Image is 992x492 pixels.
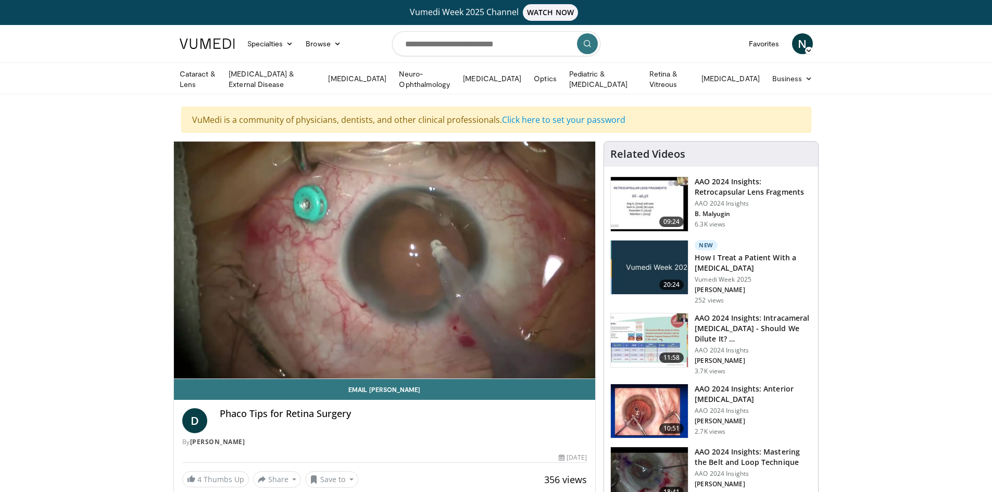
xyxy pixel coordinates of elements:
a: Cataract & Lens [173,69,223,90]
a: 20:24 New How I Treat a Patient With a [MEDICAL_DATA] Vumedi Week 2025 [PERSON_NAME] 252 views [610,240,812,305]
input: Search topics, interventions [392,31,600,56]
a: Browse [299,33,347,54]
a: [MEDICAL_DATA] [457,68,528,89]
a: 10:51 AAO 2024 Insights: Anterior [MEDICAL_DATA] AAO 2024 Insights [PERSON_NAME] 2.7K views [610,384,812,439]
p: [PERSON_NAME] [695,480,812,488]
a: Click here to set your password [502,114,625,125]
span: 09:24 [659,217,684,227]
img: fd942f01-32bb-45af-b226-b96b538a46e6.150x105_q85_crop-smart_upscale.jpg [611,384,688,438]
p: AAO 2024 Insights [695,470,812,478]
div: [DATE] [559,453,587,462]
span: 20:24 [659,280,684,290]
p: AAO 2024 Insights [695,199,812,208]
a: [MEDICAL_DATA] & External Disease [222,69,322,90]
a: Neuro-Ophthalmology [393,69,457,90]
span: 10:51 [659,423,684,434]
span: 4 [197,474,202,484]
p: [PERSON_NAME] [695,286,812,294]
p: Vumedi Week 2025 [695,275,812,284]
a: Email [PERSON_NAME] [174,379,596,400]
a: 4 Thumbs Up [182,471,249,487]
h3: AAO 2024 Insights: Retrocapsular Lens Fragments [695,176,812,197]
a: Specialties [241,33,300,54]
img: VuMedi Logo [180,39,235,49]
a: Vumedi Week 2025 ChannelWATCH NOW [181,4,811,21]
a: Favorites [743,33,786,54]
p: [PERSON_NAME] [695,417,812,425]
a: Business [766,68,819,89]
h3: AAO 2024 Insights: Anterior [MEDICAL_DATA] [695,384,812,405]
img: 02d29458-18ce-4e7f-be78-7423ab9bdffd.jpg.150x105_q85_crop-smart_upscale.jpg [611,241,688,295]
p: 3.7K views [695,367,725,375]
a: N [792,33,813,54]
a: Retina & Vitreous [643,69,695,90]
p: AAO 2024 Insights [695,346,812,355]
a: [MEDICAL_DATA] [695,68,766,89]
p: [PERSON_NAME] [695,357,812,365]
span: 356 views [544,473,587,486]
button: Save to [305,471,358,488]
h3: AAO 2024 Insights: Mastering the Belt and Loop Technique [695,447,812,468]
h4: Phaco Tips for Retina Surgery [220,408,587,420]
video-js: Video Player [174,142,596,379]
h3: AAO 2024 Insights: Intracameral [MEDICAL_DATA] - Should We Dilute It? … [695,313,812,344]
img: 01f52a5c-6a53-4eb2-8a1d-dad0d168ea80.150x105_q85_crop-smart_upscale.jpg [611,177,688,231]
p: 252 views [695,296,724,305]
button: Share [253,471,302,488]
a: 09:24 AAO 2024 Insights: Retrocapsular Lens Fragments AAO 2024 Insights B. Malyugin 6.3K views [610,176,812,232]
img: de733f49-b136-4bdc-9e00-4021288efeb7.150x105_q85_crop-smart_upscale.jpg [611,313,688,368]
a: [MEDICAL_DATA] [322,68,393,89]
span: 11:58 [659,352,684,363]
h3: How I Treat a Patient With a [MEDICAL_DATA] [695,253,812,273]
p: 6.3K views [695,220,725,229]
h4: Related Videos [610,148,685,160]
div: VuMedi is a community of physicians, dentists, and other clinical professionals. [181,107,811,133]
a: D [182,408,207,433]
p: AAO 2024 Insights [695,407,812,415]
div: By [182,437,587,447]
p: 2.7K views [695,427,725,436]
p: New [695,240,718,250]
a: [PERSON_NAME] [190,437,245,446]
p: B. Malyugin [695,210,812,218]
span: WATCH NOW [523,4,578,21]
a: Pediatric & [MEDICAL_DATA] [563,69,643,90]
a: Optics [528,68,562,89]
a: 11:58 AAO 2024 Insights: Intracameral [MEDICAL_DATA] - Should We Dilute It? … AAO 2024 Insights [... [610,313,812,375]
